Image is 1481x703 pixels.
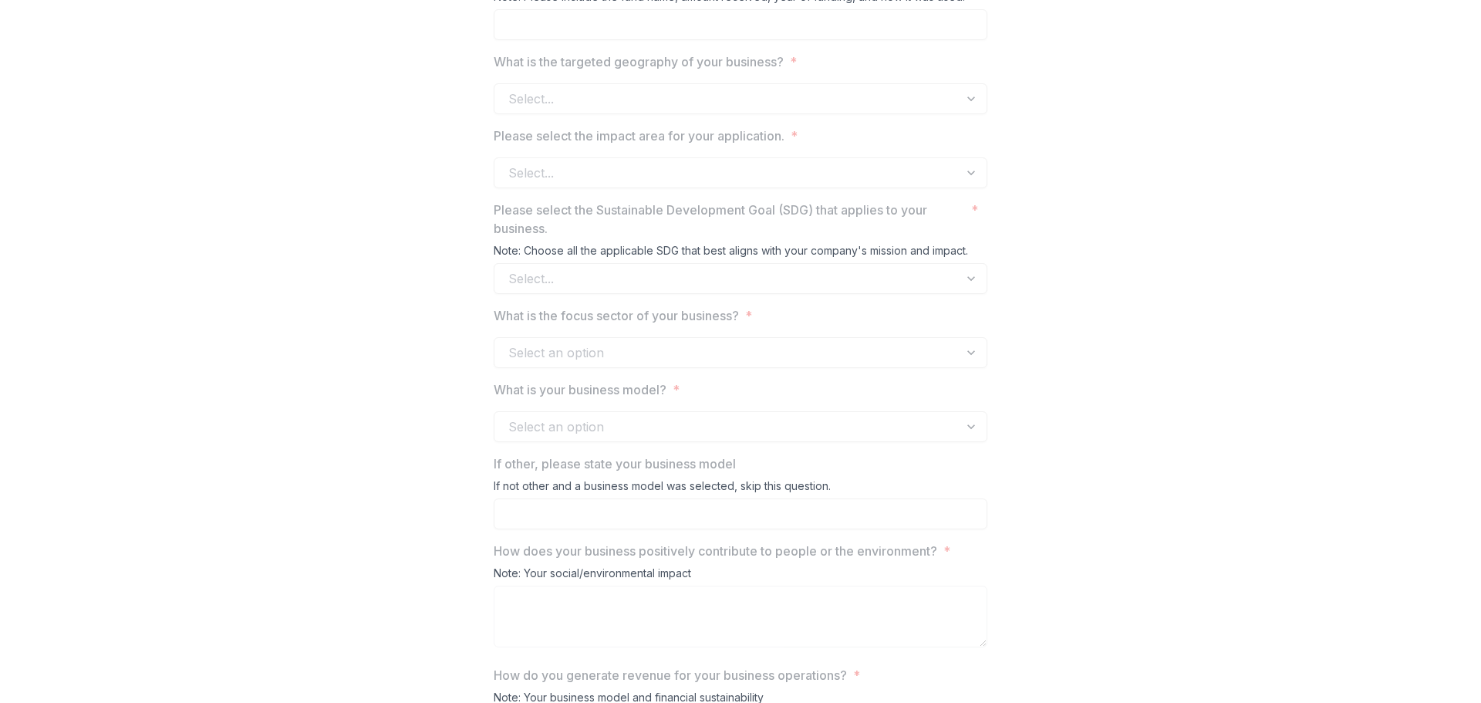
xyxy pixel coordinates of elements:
div: If not other and a business model was selected, skip this question. [494,479,987,499]
div: Note: Your social/environmental impact [494,566,987,586]
p: What is your business model? [494,380,666,399]
p: Please select the Sustainable Development Goal (SDG) that applies to your business. [494,201,965,238]
div: Note: Choose all the applicable SDG that best aligns with your company's mission and impact. [494,244,987,263]
p: What is the focus sector of your business? [494,306,739,325]
p: What is the targeted geography of your business? [494,52,784,71]
p: How do you generate revenue for your business operations? [494,666,847,684]
p: How does your business positively contribute to people or the environment? [494,542,937,560]
p: Please select the impact area for your application. [494,127,784,145]
p: If other, please state your business model [494,455,736,473]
